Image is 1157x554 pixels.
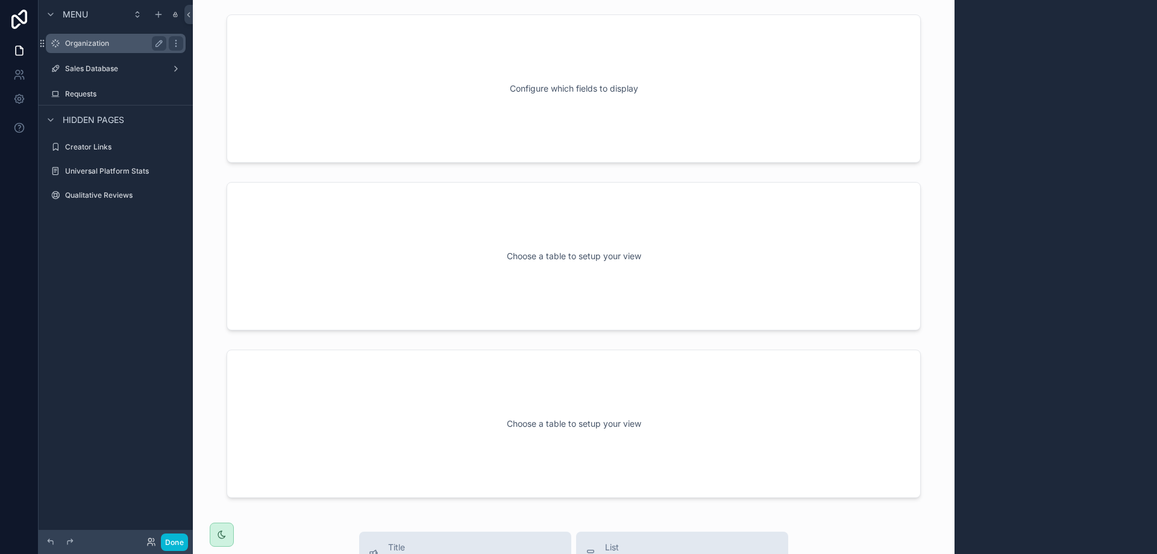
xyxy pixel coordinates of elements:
label: Sales Database [65,64,166,74]
label: Universal Platform Stats [65,166,183,176]
span: Title [388,541,463,553]
label: Creator Links [65,142,183,152]
a: Organization [46,34,186,53]
span: Hidden pages [63,114,124,126]
span: Menu [63,8,88,20]
a: Sales Database [46,59,186,78]
a: Universal Platform Stats [46,162,186,181]
label: Qualitative Reviews [65,190,183,200]
label: Organization [65,39,161,48]
a: Requests [46,84,186,104]
a: Creator Links [46,137,186,157]
span: List [605,541,709,553]
a: Qualitative Reviews [46,186,186,205]
label: Requests [65,89,183,99]
button: Done [161,534,188,551]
